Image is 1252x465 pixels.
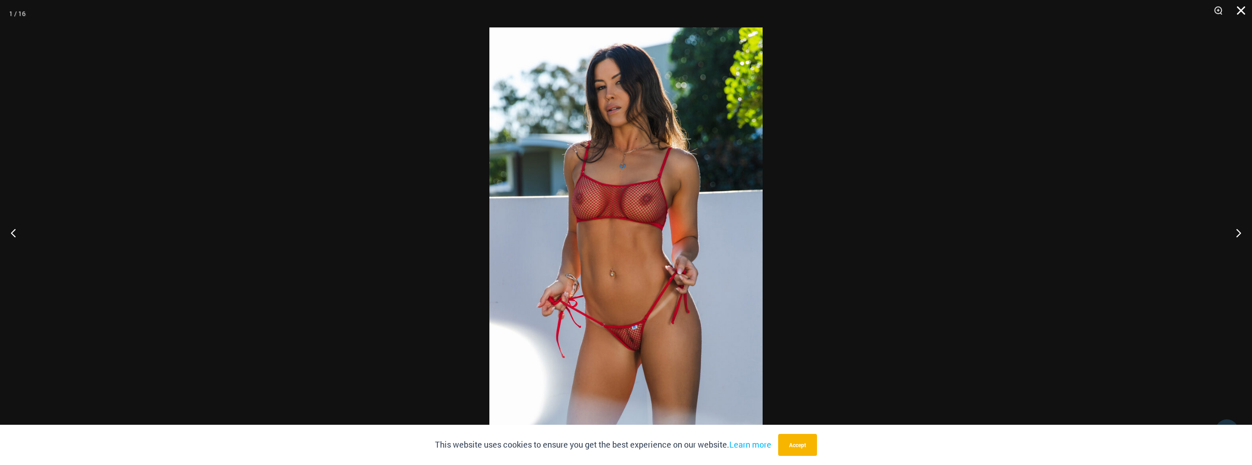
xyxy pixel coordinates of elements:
a: Learn more [729,439,771,450]
div: 1 / 16 [9,7,26,21]
button: Accept [778,434,817,456]
button: Next [1218,210,1252,256]
img: Summer Storm Red 332 Crop Top 449 Thong 02 [489,27,763,438]
p: This website uses cookies to ensure you get the best experience on our website. [435,438,771,452]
